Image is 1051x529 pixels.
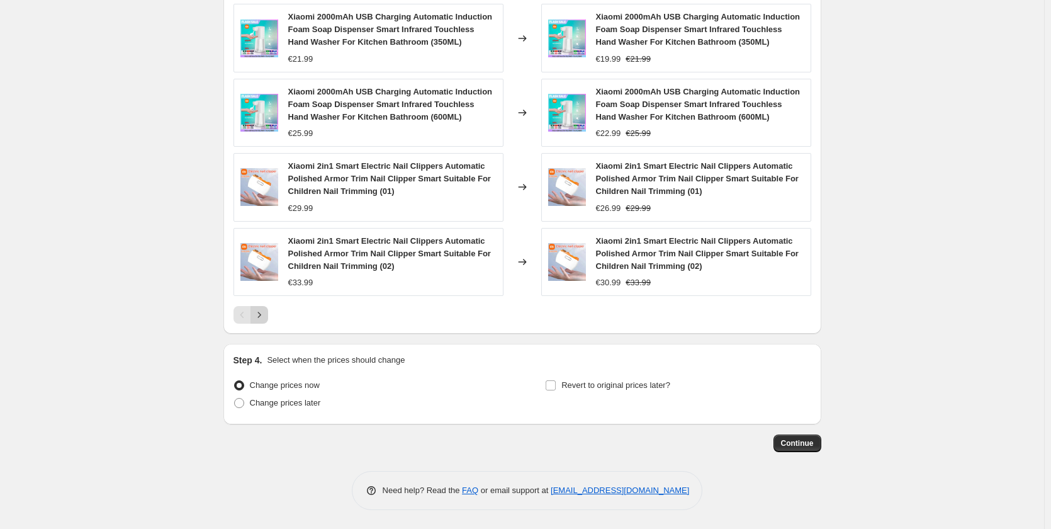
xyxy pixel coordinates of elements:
[462,486,478,495] a: FAQ
[250,380,320,390] span: Change prices now
[626,276,651,289] strike: €33.99
[561,380,670,390] span: Revert to original prices later?
[288,53,313,65] div: €21.99
[596,236,799,271] span: Xiaomi 2in1 Smart Electric Nail Clippers Automatic Polished Armor Trim Nail Clipper Smart Suitabl...
[781,438,814,448] span: Continue
[596,87,801,122] span: Xiaomi 2000mAh USB Charging Automatic Induction Foam Soap Dispenser Smart Infrared Touchless Hand...
[288,276,313,289] div: €33.99
[288,202,313,215] div: €29.99
[626,202,651,215] strike: €29.99
[478,486,551,495] span: or email support at
[383,486,463,495] span: Need help? Read the
[626,53,651,65] strike: €21.99
[548,20,586,57] img: S31d7a267363344a49aff7bcff1a6acdcp_80x.webp
[551,486,689,495] a: [EMAIL_ADDRESS][DOMAIN_NAME]
[240,94,278,132] img: S31d7a267363344a49aff7bcff1a6acdcp_80x.webp
[596,12,801,47] span: Xiaomi 2000mAh USB Charging Automatic Induction Foam Soap Dispenser Smart Infrared Touchless Hand...
[596,276,621,289] div: €30.99
[288,161,491,196] span: Xiaomi 2in1 Smart Electric Nail Clippers Automatic Polished Armor Trim Nail Clipper Smart Suitabl...
[250,306,268,324] button: Next
[548,168,586,206] img: Sc3d33fd7586c48a0ae022e656b570afeD_80x.webp
[240,243,278,281] img: Sc3d33fd7586c48a0ae022e656b570afeD_80x.webp
[548,94,586,132] img: S31d7a267363344a49aff7bcff1a6acdcp_80x.webp
[548,243,586,281] img: Sc3d33fd7586c48a0ae022e656b570afeD_80x.webp
[596,127,621,140] div: €22.99
[250,398,321,407] span: Change prices later
[267,354,405,367] p: Select when the prices should change
[288,236,491,271] span: Xiaomi 2in1 Smart Electric Nail Clippers Automatic Polished Armor Trim Nail Clipper Smart Suitabl...
[288,87,493,122] span: Xiaomi 2000mAh USB Charging Automatic Induction Foam Soap Dispenser Smart Infrared Touchless Hand...
[240,20,278,57] img: S31d7a267363344a49aff7bcff1a6acdcp_80x.webp
[596,202,621,215] div: €26.99
[626,127,651,140] strike: €25.99
[773,435,821,452] button: Continue
[288,12,493,47] span: Xiaomi 2000mAh USB Charging Automatic Induction Foam Soap Dispenser Smart Infrared Touchless Hand...
[596,53,621,65] div: €19.99
[233,354,262,367] h2: Step 4.
[233,306,268,324] nav: Pagination
[240,168,278,206] img: Sc3d33fd7586c48a0ae022e656b570afeD_80x.webp
[288,127,313,140] div: €25.99
[596,161,799,196] span: Xiaomi 2in1 Smart Electric Nail Clippers Automatic Polished Armor Trim Nail Clipper Smart Suitabl...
